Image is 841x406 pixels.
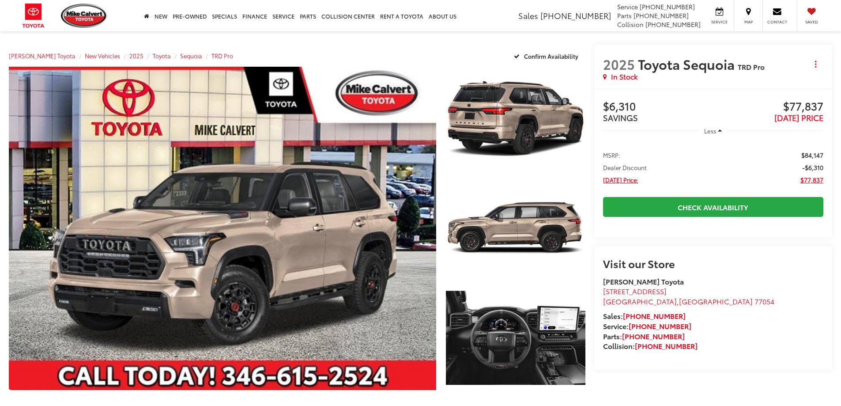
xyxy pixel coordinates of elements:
[617,2,638,11] span: Service
[518,10,538,21] span: Sales
[85,52,120,60] a: New Vehicles
[603,175,638,184] span: [DATE] Price:
[645,20,701,29] span: [PHONE_NUMBER]
[709,19,729,25] span: Service
[629,321,691,331] a: [PHONE_NUMBER]
[540,10,611,21] span: [PHONE_NUMBER]
[603,54,635,73] span: 2025
[153,52,171,60] a: Toyota
[774,112,823,123] span: [DATE] PRICE
[444,175,586,282] img: 2025 Toyota Sequoia TRD Pro
[603,331,685,341] strong: Parts:
[754,296,774,306] span: 77054
[603,296,677,306] span: [GEOGRAPHIC_DATA]
[635,341,698,351] a: [PHONE_NUMBER]
[446,286,585,391] a: Expand Photo 3
[617,20,644,29] span: Collision
[704,127,716,135] span: Less
[802,19,821,25] span: Saved
[603,311,686,321] strong: Sales:
[767,19,787,25] span: Contact
[808,56,823,72] button: Actions
[603,151,620,159] span: MSRP:
[603,112,638,123] span: SAVINGS
[9,52,75,60] a: [PERSON_NAME] Toyota
[603,321,691,331] strong: Service:
[800,175,823,184] span: $77,837
[638,54,738,73] span: Toyota Sequoia
[603,100,713,114] span: $6,310
[700,123,726,139] button: Less
[603,286,667,296] span: [STREET_ADDRESS]
[622,331,685,341] a: [PHONE_NUMBER]
[603,286,774,306] a: [STREET_ADDRESS] [GEOGRAPHIC_DATA],[GEOGRAPHIC_DATA] 77054
[679,296,753,306] span: [GEOGRAPHIC_DATA]
[61,4,108,28] img: Mike Calvert Toyota
[524,52,578,60] span: Confirm Availability
[509,48,585,64] button: Confirm Availability
[802,163,823,172] span: -$6,310
[801,151,823,159] span: $84,147
[180,52,202,60] a: Sequoia
[815,61,816,68] span: dropdown dots
[603,197,823,217] a: Check Availability
[603,341,698,351] strong: Collision:
[603,258,823,269] h2: Visit our Store
[129,52,143,60] a: 2025
[738,61,765,72] span: TRD Pro
[617,11,632,20] span: Parts
[603,276,684,286] strong: [PERSON_NAME] Toyota
[444,285,586,391] img: 2025 Toyota Sequoia TRD Pro
[623,311,686,321] a: [PHONE_NUMBER]
[713,100,823,114] span: $77,837
[739,19,758,25] span: Map
[446,176,585,281] a: Expand Photo 2
[611,72,637,82] span: In Stock
[211,52,233,60] a: TRD Pro
[603,163,647,172] span: Dealer Discount
[9,67,436,390] a: Expand Photo 0
[444,65,586,172] img: 2025 Toyota Sequoia TRD Pro
[634,11,689,20] span: [PHONE_NUMBER]
[4,65,440,392] img: 2025 Toyota Sequoia TRD Pro
[640,2,695,11] span: [PHONE_NUMBER]
[446,67,585,171] a: Expand Photo 1
[603,296,774,306] span: ,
